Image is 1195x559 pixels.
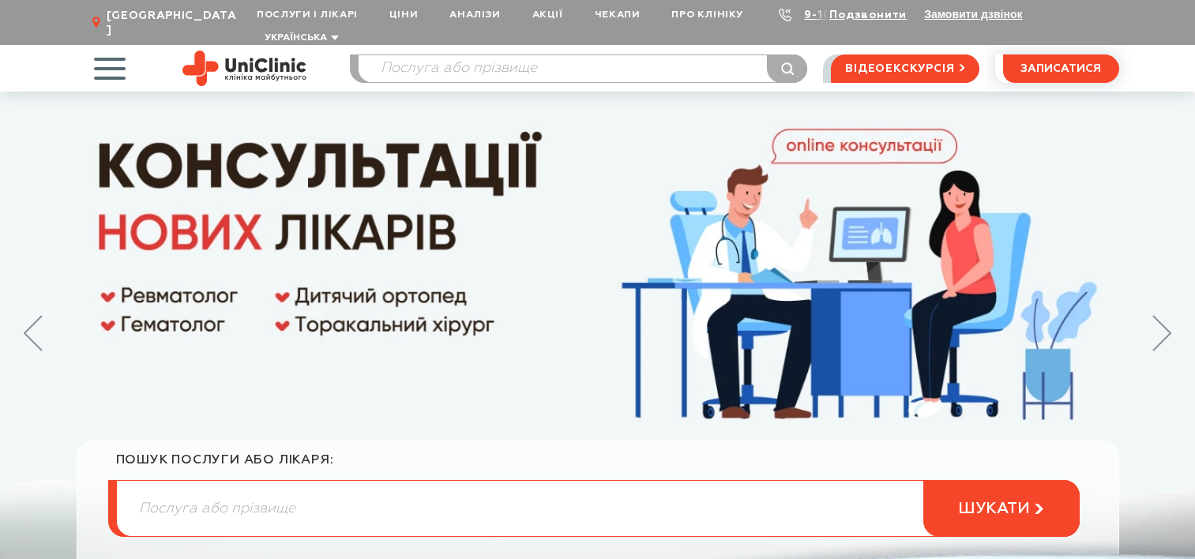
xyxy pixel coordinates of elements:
[1003,54,1119,83] button: записатися
[923,480,1080,537] button: шукати
[182,51,306,86] img: Uniclinic
[845,55,954,82] span: відеоекскурсія
[829,9,907,21] a: Подзвонити
[117,481,1079,536] input: Послуга або прізвище
[116,452,1080,480] div: пошук послуги або лікаря:
[265,33,327,43] span: Українська
[107,9,241,37] span: [GEOGRAPHIC_DATA]
[804,9,839,21] a: 9-103
[924,8,1022,21] button: Замовити дзвінок
[1020,63,1101,74] span: записатися
[831,54,979,83] a: відеоекскурсія
[261,32,339,44] button: Українська
[958,499,1030,519] span: шукати
[359,55,807,82] input: Послуга або прізвище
